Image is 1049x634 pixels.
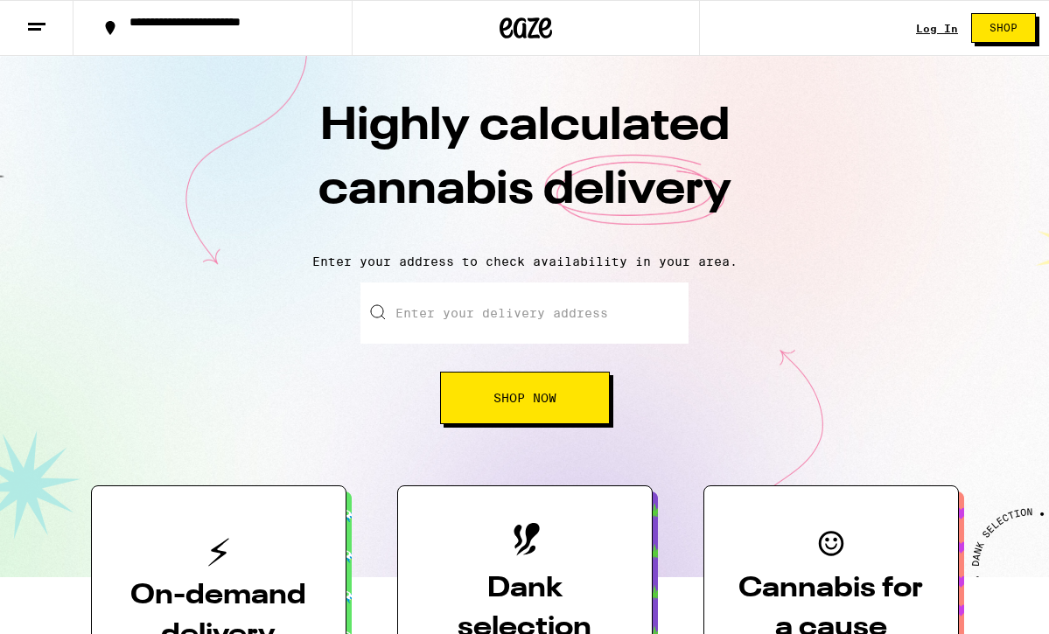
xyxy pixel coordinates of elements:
a: Shop [958,13,1049,43]
span: Shop [990,23,1018,33]
span: Hi. Need any help? [10,12,126,26]
p: Enter your address to check availability in your area. [17,254,1032,268]
h1: Highly calculated cannabis delivery [219,95,831,240]
input: Enter your delivery address [360,282,689,344]
span: Shop Now [493,392,556,404]
button: Shop Now [440,372,610,424]
button: Shop [971,13,1036,43]
a: Log In [916,23,958,34]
